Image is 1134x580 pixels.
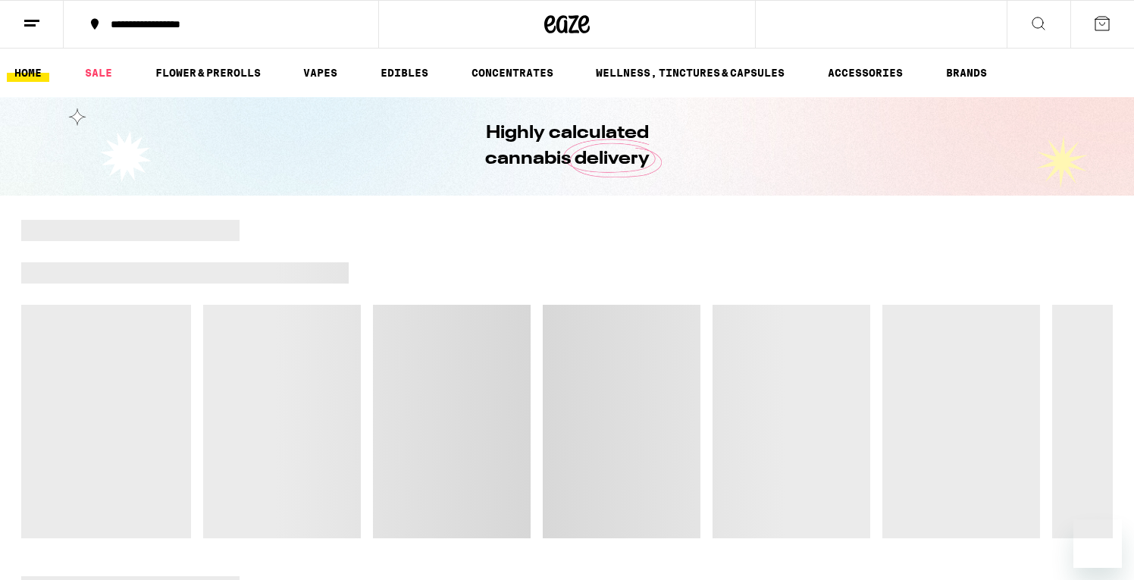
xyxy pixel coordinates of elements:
[373,64,436,82] a: EDIBLES
[77,64,120,82] a: SALE
[296,64,345,82] a: VAPES
[442,121,692,172] h1: Highly calculated cannabis delivery
[588,64,792,82] a: WELLNESS, TINCTURES & CAPSULES
[938,64,995,82] a: BRANDS
[7,64,49,82] a: HOME
[1073,519,1122,568] iframe: Button to launch messaging window
[464,64,561,82] a: CONCENTRATES
[148,64,268,82] a: FLOWER & PREROLLS
[820,64,910,82] a: ACCESSORIES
